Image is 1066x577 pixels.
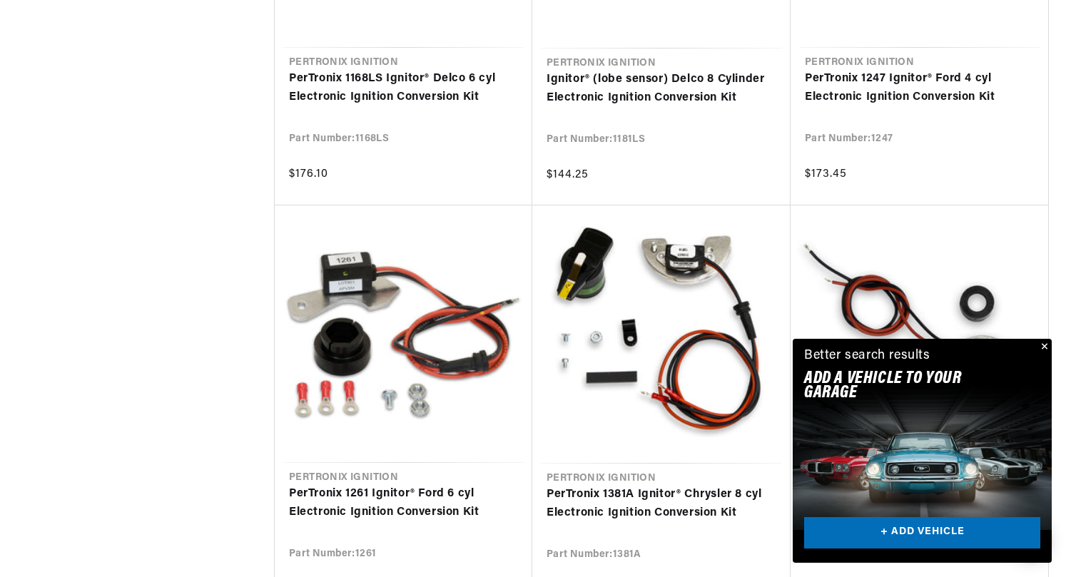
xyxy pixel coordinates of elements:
[547,71,776,107] a: Ignitor® (lobe sensor) Delco 8 Cylinder Electronic Ignition Conversion Kit
[289,70,518,106] a: PerTronix 1168LS Ignitor® Delco 6 cyl Electronic Ignition Conversion Kit
[804,346,930,367] div: Better search results
[1035,339,1052,356] button: Close
[804,372,1005,401] h2: Add A VEHICLE to your garage
[805,70,1034,106] a: PerTronix 1247 Ignitor® Ford 4 cyl Electronic Ignition Conversion Kit
[804,517,1040,549] a: + ADD VEHICLE
[547,486,776,522] a: PerTronix 1381A Ignitor® Chrysler 8 cyl Electronic Ignition Conversion Kit
[289,485,518,521] a: PerTronix 1261 Ignitor® Ford 6 cyl Electronic Ignition Conversion Kit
